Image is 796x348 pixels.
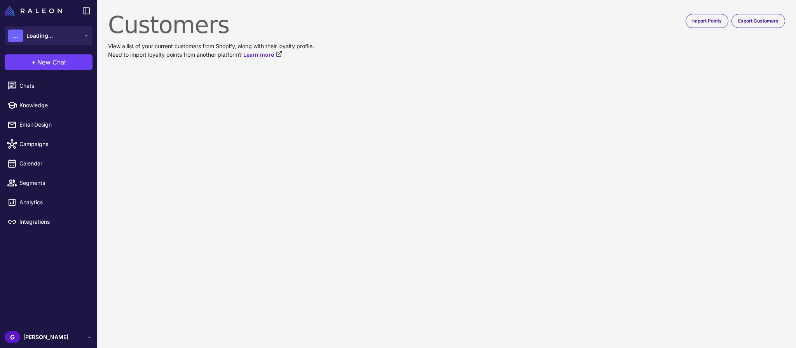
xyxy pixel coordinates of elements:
[692,17,722,24] span: Import Points
[3,78,94,94] a: Chats
[3,117,94,133] a: Email Design
[243,50,283,59] a: Learn more
[738,17,779,24] span: Export Customers
[3,97,94,113] a: Knowledge
[19,159,88,168] span: Calendar
[19,140,88,148] span: Campaigns
[3,136,94,152] a: Campaigns
[5,6,62,16] img: Raleon Logo
[3,155,94,172] a: Calendar
[5,54,93,70] button: +New Chat
[23,333,68,341] span: [PERSON_NAME]
[108,11,785,39] h1: Customers
[3,175,94,191] a: Segments
[3,194,94,211] a: Analytics
[5,26,93,45] button: ...Loading...
[19,120,88,129] span: Email Design
[108,50,785,59] p: Need to import loyalty points from another platform?
[5,6,65,16] a: Raleon Logo
[19,179,88,187] span: Segments
[8,30,23,42] div: ...
[19,101,88,110] span: Knowledge
[19,82,88,90] span: Chats
[19,217,88,226] span: Integrations
[26,31,53,40] span: Loading...
[31,57,36,67] span: +
[3,214,94,230] a: Integrations
[5,331,20,343] div: G
[37,57,66,67] span: New Chat
[19,198,88,207] span: Analytics
[108,42,785,50] p: View a list of your current customers from Shopify, along with their loyalty profile.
